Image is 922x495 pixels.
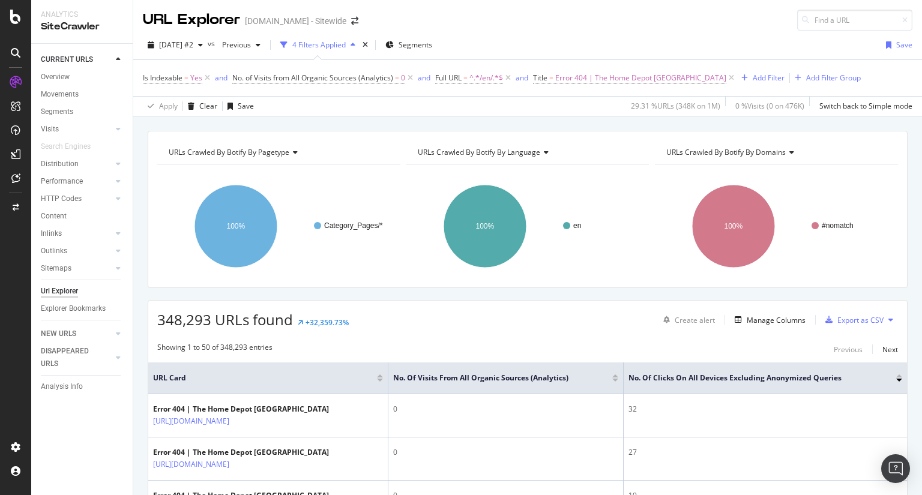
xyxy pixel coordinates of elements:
button: Save [881,35,912,55]
a: Overview [41,71,124,83]
button: Create alert [658,310,715,329]
div: Explorer Bookmarks [41,302,106,315]
button: Save [223,97,254,116]
div: Apply [159,101,178,111]
a: Visits [41,123,112,136]
h4: URLs Crawled By Botify By pagetype [166,143,390,162]
div: Add Filter [753,73,785,83]
h4: URLs Crawled By Botify By domains [664,143,887,162]
div: Performance [41,175,83,188]
a: Performance [41,175,112,188]
a: DISAPPEARED URLS [41,345,112,370]
div: +32,359.73% [306,317,349,328]
div: Overview [41,71,70,83]
div: Movements [41,88,79,101]
a: Url Explorer [41,285,124,298]
div: Outlinks [41,245,67,257]
div: and [215,73,227,83]
div: Export as CSV [837,315,884,325]
span: URL Card [153,373,374,383]
span: No. of Visits from All Organic Sources (Analytics) [232,73,393,83]
div: 32 [628,404,902,415]
a: Search Engines [41,140,103,153]
button: Clear [183,97,217,116]
svg: A chart. [157,174,397,278]
button: Export as CSV [821,310,884,329]
input: Find a URL [797,10,912,31]
div: and [516,73,528,83]
a: HTTP Codes [41,193,112,205]
svg: A chart. [655,174,895,278]
a: CURRENT URLS [41,53,112,66]
span: = [184,73,188,83]
div: Open Intercom Messenger [881,454,910,483]
text: 100% [725,222,743,230]
text: #nomatch [822,221,854,230]
span: Full URL [435,73,462,83]
div: Save [238,101,254,111]
div: Error 404 | The Home Depot [GEOGRAPHIC_DATA] [153,447,329,458]
div: Visits [41,123,59,136]
a: Analysis Info [41,380,124,393]
span: Title [533,73,547,83]
div: 0 % Visits ( 0 on 476K ) [735,101,804,111]
div: HTTP Codes [41,193,82,205]
a: Sitemaps [41,262,112,275]
text: 100% [475,222,494,230]
div: Segments [41,106,73,118]
span: ^.*/en/.*$ [469,70,503,86]
svg: A chart. [406,174,646,278]
a: Segments [41,106,124,118]
span: vs [208,38,217,49]
div: Next [882,344,898,355]
button: and [516,72,528,83]
button: [DATE] #2 [143,35,208,55]
a: NEW URLS [41,328,112,340]
div: Sitemaps [41,262,71,275]
div: Switch back to Simple mode [819,101,912,111]
div: Add Filter Group [806,73,861,83]
div: Search Engines [41,140,91,153]
div: CURRENT URLS [41,53,93,66]
h4: URLs Crawled By Botify By language [415,143,639,162]
span: No. of Clicks On All Devices excluding anonymized queries [628,373,878,383]
div: 27 [628,447,902,458]
div: Showing 1 to 50 of 348,293 entries [157,342,273,356]
div: Save [896,40,912,50]
span: 0 [401,70,405,86]
div: Analysis Info [41,380,83,393]
button: Apply [143,97,178,116]
a: [URL][DOMAIN_NAME] [153,415,229,427]
div: Error 404 | The Home Depot [GEOGRAPHIC_DATA] [153,404,329,415]
span: 348,293 URLs found [157,310,293,329]
div: 0 [393,447,618,458]
div: Clear [199,101,217,111]
button: Manage Columns [730,313,806,327]
div: Distribution [41,158,79,170]
button: Previous [834,342,863,356]
button: Add Filter [737,71,785,85]
div: SiteCrawler [41,20,123,34]
span: = [463,73,468,83]
a: Inlinks [41,227,112,240]
a: Movements [41,88,124,101]
div: and [418,73,430,83]
a: Distribution [41,158,112,170]
text: en [573,221,581,230]
div: Analytics [41,10,123,20]
a: [URL][DOMAIN_NAME] [153,458,229,470]
span: = [395,73,399,83]
button: Next [882,342,898,356]
a: Explorer Bookmarks [41,302,124,315]
span: Error 404 | The Home Depot [GEOGRAPHIC_DATA] [555,70,726,86]
span: URLs Crawled By Botify By pagetype [169,147,289,157]
span: Yes [190,70,202,86]
text: Category_Pages/* [324,221,383,230]
div: 0 [393,404,618,415]
div: Manage Columns [747,315,806,325]
button: Add Filter Group [790,71,861,85]
div: Content [41,210,67,223]
span: URLs Crawled By Botify By domains [666,147,786,157]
